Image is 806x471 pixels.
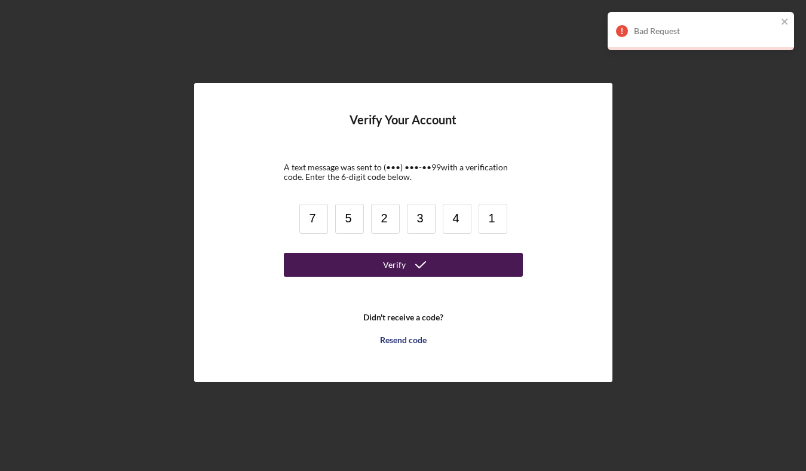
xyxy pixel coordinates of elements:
button: close [781,17,789,28]
div: A text message was sent to (•••) •••-•• 99 with a verification code. Enter the 6-digit code below. [284,163,523,182]
b: Didn't receive a code? [363,313,443,322]
button: Resend code [284,328,523,352]
h4: Verify Your Account [350,113,456,145]
div: Resend code [380,328,427,352]
div: Bad Request [634,26,777,36]
div: Verify [383,253,406,277]
button: Verify [284,253,523,277]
